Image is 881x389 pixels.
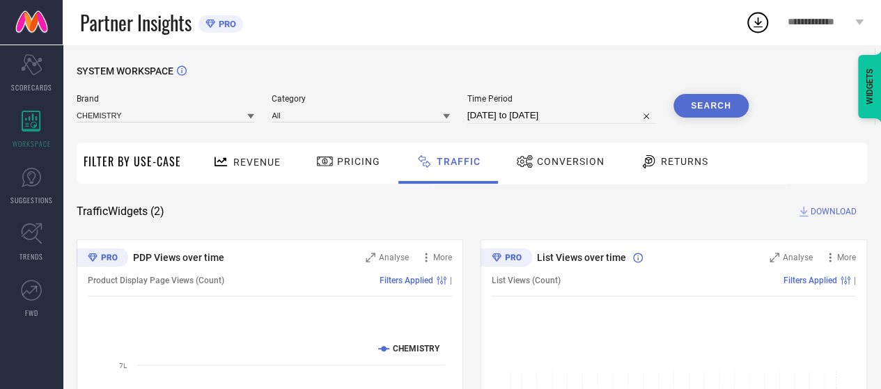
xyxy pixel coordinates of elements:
span: Pricing [337,156,380,167]
span: SCORECARDS [11,82,52,93]
span: Brand [77,94,254,104]
span: Returns [661,156,708,167]
div: Premium [77,248,128,269]
text: CHEMISTRY [393,344,440,354]
span: Filters Applied [783,276,837,285]
span: DOWNLOAD [811,205,857,219]
span: | [854,276,856,285]
svg: Zoom [770,253,779,262]
span: Category [272,94,449,104]
span: List Views over time [537,252,626,263]
span: Revenue [233,157,281,168]
span: Analyse [783,253,813,262]
span: Partner Insights [80,8,192,37]
span: PRO [215,19,236,29]
span: Conversion [537,156,605,167]
span: PDP Views over time [133,252,224,263]
span: More [433,253,452,262]
div: Open download list [745,10,770,35]
span: Filter By Use-Case [84,153,181,170]
span: Traffic [437,156,481,167]
span: Filters Applied [380,276,433,285]
span: SUGGESTIONS [10,195,53,205]
span: Product Display Page Views (Count) [88,276,224,285]
button: Search [673,94,749,118]
span: | [450,276,452,285]
span: WORKSPACE [13,138,51,149]
span: TRENDS [20,251,43,262]
span: SYSTEM WORKSPACE [77,65,173,77]
span: Analyse [379,253,409,262]
input: Select time period [467,107,656,124]
span: More [837,253,856,262]
span: Time Period [467,94,656,104]
span: Traffic Widgets ( 2 ) [77,205,164,219]
span: FWD [25,308,38,318]
svg: Zoom [366,253,375,262]
span: List Views (Count) [492,276,561,285]
text: 7L [119,362,127,370]
div: Premium [481,248,532,269]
